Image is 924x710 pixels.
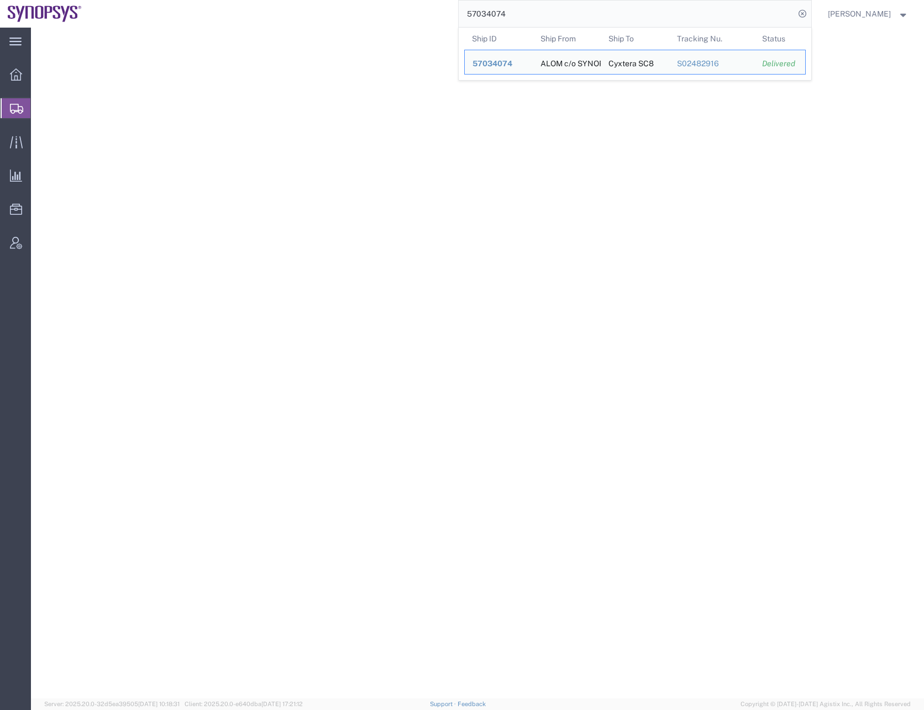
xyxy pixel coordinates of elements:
span: 57034074 [473,59,512,68]
span: Copyright © [DATE]-[DATE] Agistix Inc., All Rights Reserved [741,700,911,709]
th: Tracking Nu. [669,28,754,50]
div: 57034074 [473,58,525,70]
a: Feedback [458,701,486,707]
span: Client: 2025.20.0-e640dba [185,701,303,707]
th: Ship To [601,28,669,50]
th: Status [754,28,806,50]
span: Rafael Chacon [828,8,891,20]
button: [PERSON_NAME] [827,7,909,20]
span: [DATE] 17:21:12 [261,701,303,707]
span: Server: 2025.20.0-32d5ea39505 [44,701,180,707]
div: Cyxtera SC8 [608,50,654,74]
a: Support [430,701,458,707]
input: Search for shipment number, reference number [459,1,795,27]
th: Ship ID [464,28,533,50]
div: Delivered [762,58,797,70]
div: S02482916 [676,58,747,70]
span: [DATE] 10:18:31 [138,701,180,707]
iframe: FS Legacy Container [31,28,924,698]
th: Ship From [532,28,601,50]
img: logo [8,6,82,22]
div: ALOM c/o SYNOPSYS [540,50,593,74]
table: Search Results [464,28,811,80]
